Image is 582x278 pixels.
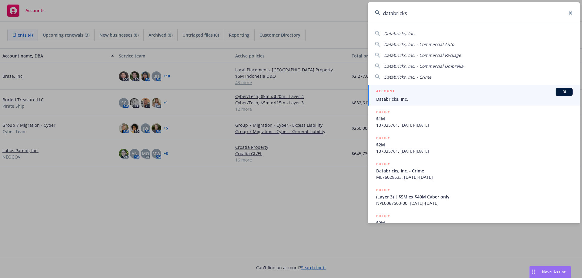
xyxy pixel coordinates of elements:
span: ML76029533, [DATE]-[DATE] [376,174,573,180]
h5: POLICY [376,187,390,193]
button: Nova Assist [529,266,571,278]
a: ACCOUNTBIDatabricks, Inc. [368,85,580,106]
span: $1M [376,116,573,122]
a: POLICY$1M107325761, [DATE]-[DATE] [368,106,580,132]
span: 107325761, [DATE]-[DATE] [376,122,573,128]
h5: POLICY [376,109,390,115]
span: $2M [376,220,573,226]
span: Databricks, Inc. - Commercial Umbrella [384,63,463,69]
a: POLICYDatabricks, Inc. - CrimeML76029533, [DATE]-[DATE] [368,158,580,184]
span: Databricks, Inc. - Crime [376,168,573,174]
a: POLICY$2M [368,210,580,236]
input: Search... [368,2,580,24]
h5: ACCOUNT [376,88,395,95]
h5: POLICY [376,161,390,167]
a: POLICY$2M107325761, [DATE]-[DATE] [368,132,580,158]
span: 107325761, [DATE]-[DATE] [376,148,573,154]
h5: POLICY [376,213,390,219]
div: Drag to move [530,266,537,278]
span: (Layer 3) | $5M ex $40M Cyber only [376,194,573,200]
a: POLICY(Layer 3) | $5M ex $40M Cyber onlyNPL0067503-00, [DATE]-[DATE] [368,184,580,210]
span: Databricks, Inc. [376,96,573,102]
span: NPL0067503-00, [DATE]-[DATE] [376,200,573,206]
span: Databricks, Inc. [384,31,415,36]
span: Databricks, Inc. - Commercial Package [384,52,461,58]
span: $2M [376,142,573,148]
span: BI [558,89,570,95]
span: Databricks, Inc. - Commercial Auto [384,41,454,47]
span: Databricks, Inc. - Crime [384,74,431,80]
span: Nova Assist [542,269,566,274]
h5: POLICY [376,135,390,141]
